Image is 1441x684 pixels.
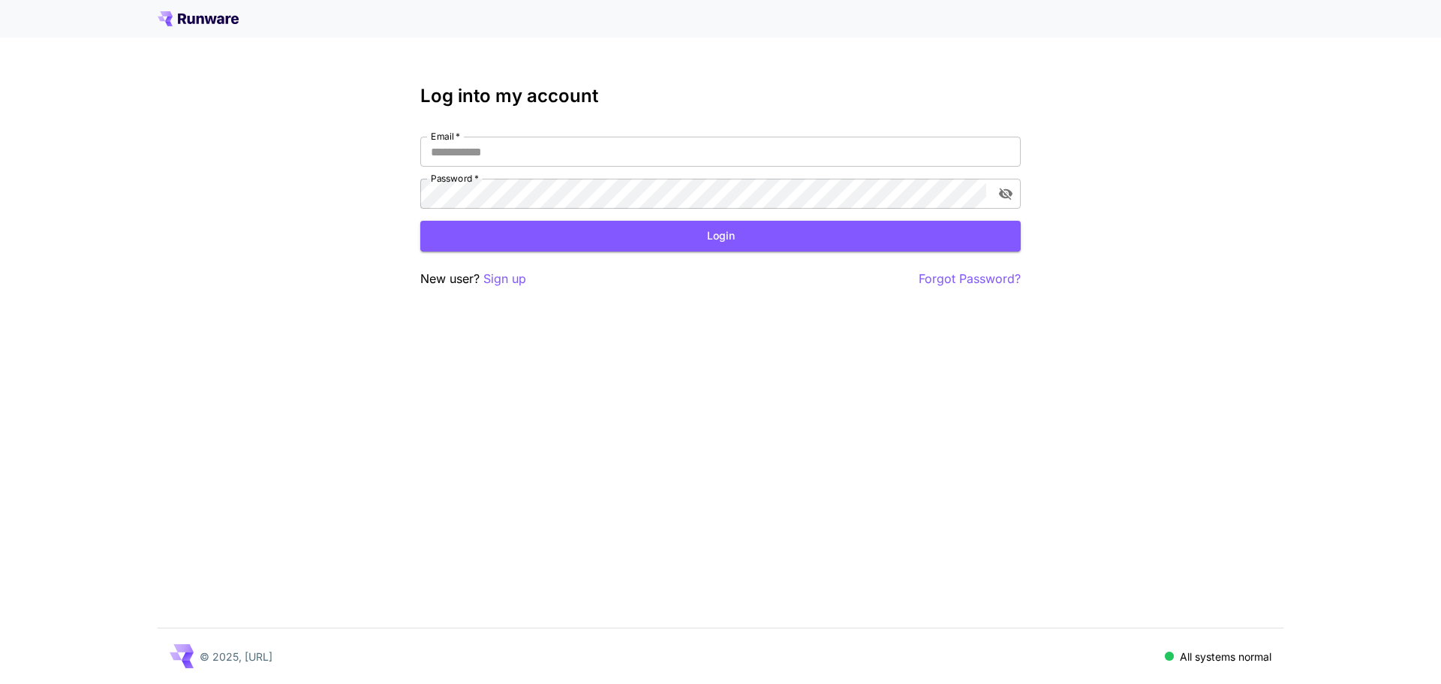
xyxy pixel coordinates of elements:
[919,270,1021,288] button: Forgot Password?
[420,270,526,288] p: New user?
[420,86,1021,107] h3: Log into my account
[992,180,1019,207] button: toggle password visibility
[483,270,526,288] button: Sign up
[431,130,460,143] label: Email
[1180,649,1271,664] p: All systems normal
[420,221,1021,252] button: Login
[200,649,272,664] p: © 2025, [URL]
[431,172,479,185] label: Password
